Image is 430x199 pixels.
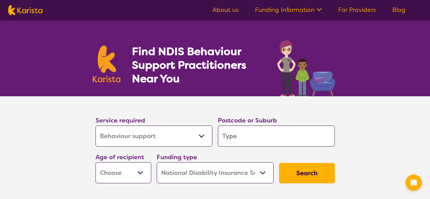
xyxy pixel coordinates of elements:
h1: Find NDIS Behaviour Support Practitioners Near You [132,45,263,85]
label: Funding type [157,153,197,161]
img: behaviour-support [275,37,338,96]
img: Karista logo [93,46,121,82]
a: Blog [392,6,406,14]
input: Type [218,126,335,147]
a: For Providers [338,6,376,14]
a: Funding Information [255,6,322,14]
button: Search [279,163,335,183]
label: Postcode or Suburb [218,116,277,125]
label: Service required [96,116,145,125]
label: Age of recipient [96,153,144,161]
a: About us [212,6,239,14]
img: Karista logo [8,5,42,15]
